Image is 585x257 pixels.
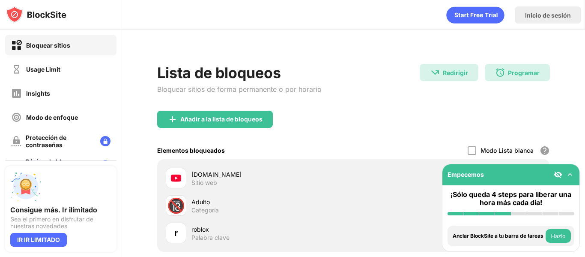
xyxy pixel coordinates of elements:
[191,170,354,179] div: [DOMAIN_NAME]
[448,190,574,207] div: ¡Sólo queda 4 steps para liberar una hora más cada día!
[566,170,574,179] img: omni-setup-toggle.svg
[157,85,322,94] div: Bloquear sitios de forma permanente o por horario
[11,160,21,170] img: customize-block-page-off.svg
[6,6,66,23] img: logo-blocksite.svg
[191,179,217,187] div: Sitio web
[453,233,543,239] div: Anclar BlockSite a tu barra de tareas
[191,197,354,206] div: Adulto
[26,134,93,148] div: Protección de contraseñas
[11,64,22,75] img: time-usage-off.svg
[26,42,70,49] div: Bloquear sitios
[191,225,354,234] div: roblox
[11,136,21,146] img: password-protection-off.svg
[446,6,504,24] div: animation
[26,66,60,73] div: Usage Limit
[191,206,219,214] div: Categoría
[11,40,22,51] img: block-on.svg
[171,173,181,183] img: favicons
[11,88,22,99] img: insights-off.svg
[191,234,230,242] div: Palabra clave
[525,12,571,19] div: Inicio de sesión
[10,233,67,247] div: IR IR LIMITADO
[157,64,322,82] div: Lista de bloqueos
[443,69,468,76] div: Redirigir
[11,112,22,123] img: focus-off.svg
[546,229,571,243] button: Hazlo
[26,114,78,121] div: Modo de enfoque
[26,158,93,172] div: Página de bloques personalizados
[10,171,41,202] img: push-unlimited.svg
[26,90,50,97] div: Insights
[157,147,225,154] div: Elementos bloqueados
[554,170,562,179] img: eye-not-visible.svg
[100,136,110,146] img: lock-menu.svg
[174,227,178,239] div: r
[508,69,540,76] div: Programar
[180,116,263,123] div: Añadir a la lista de bloqueos
[448,171,484,178] div: Empecemos
[100,160,110,170] img: lock-menu.svg
[10,206,111,214] div: Consigue más. Ir ilimitado
[167,197,185,215] div: 🔞
[10,216,111,230] div: Sea el primero en disfrutar de nuestras novedades
[481,147,534,154] div: Modo Lista blanca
